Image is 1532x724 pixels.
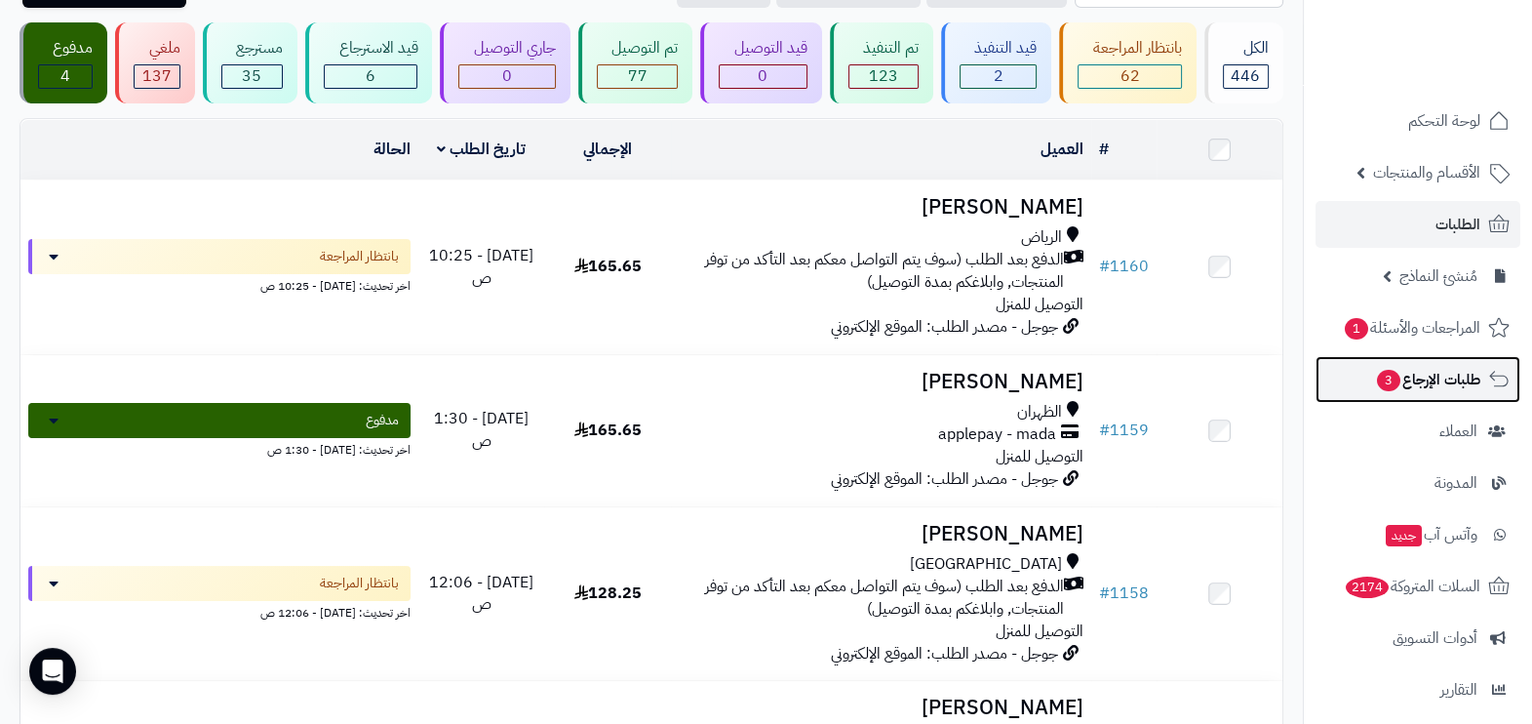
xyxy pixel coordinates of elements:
[437,138,526,161] a: تاريخ الطلب
[1399,262,1477,290] span: مُنشئ النماذج
[719,37,806,60] div: قيد التوصيل
[1316,201,1520,248] a: الطلبات
[598,65,677,88] div: 77
[111,22,198,103] a: ملغي 137
[1386,525,1422,546] span: جديد
[429,571,533,617] span: [DATE] - 12:06 ص
[628,64,648,88] span: 77
[1099,582,1149,605] a: #1158
[38,37,93,60] div: مدفوع
[996,293,1083,316] span: التوصيل للمنزل
[1408,107,1480,135] span: لوحة التحكم
[301,22,436,103] a: قيد الاسترجاع 6
[324,37,417,60] div: قيد الاسترجاع
[720,65,805,88] div: 0
[436,22,573,103] a: جاري التوصيل 0
[910,553,1062,576] span: [GEOGRAPHIC_DATA]
[1316,666,1520,713] a: التقارير
[574,582,642,605] span: 128.25
[574,22,696,103] a: تم التوصيل 77
[1099,255,1110,278] span: #
[679,196,1083,219] h3: [PERSON_NAME]
[1120,64,1139,88] span: 62
[1041,138,1083,161] a: العميل
[848,37,919,60] div: تم التنفيذ
[679,249,1064,294] span: الدفع بعد الطلب (سوف يتم التواصل معكم بعد التأكد من توفر المنتجات, وابلاغكم بمدة التوصيل)
[502,64,512,88] span: 0
[937,22,1055,103] a: قيد التنفيذ 2
[869,64,898,88] span: 123
[1316,356,1520,403] a: طلبات الإرجاع3
[1343,314,1480,342] span: المراجعات والأسئلة
[320,574,399,593] span: بانتظار المراجعة
[28,438,411,459] div: اخر تحديث: [DATE] - 1:30 ص
[583,138,632,161] a: الإجمالي
[1099,419,1149,442] a: #1159
[1346,577,1389,598] span: 2174
[1079,65,1180,88] div: 62
[28,274,411,295] div: اخر تحديث: [DATE] - 10:25 ص
[366,64,375,88] span: 6
[961,65,1036,88] div: 2
[1078,37,1181,60] div: بانتظار المراجعة
[831,315,1058,339] span: جوجل - مصدر الطلب: الموقع الإلكتروني
[1099,255,1149,278] a: #1160
[996,445,1083,468] span: التوصيل للمنزل
[39,65,92,88] div: 4
[1393,624,1477,652] span: أدوات التسويق
[696,22,825,103] a: قيد التوصيل 0
[1017,401,1062,423] span: الظهران
[222,65,282,88] div: 35
[1316,460,1520,506] a: المدونة
[1377,370,1400,391] span: 3
[1200,22,1287,103] a: الكل446
[199,22,301,103] a: مسترجع 35
[831,642,1058,665] span: جوجل - مصدر الطلب: الموقع الإلكتروني
[1021,226,1062,249] span: الرياض
[142,64,172,88] span: 137
[135,65,178,88] div: 137
[994,64,1003,88] span: 2
[373,138,411,161] a: الحالة
[679,697,1083,719] h3: [PERSON_NAME]
[1055,22,1199,103] a: بانتظار المراجعة 62
[60,64,70,88] span: 4
[1223,37,1269,60] div: الكل
[459,65,554,88] div: 0
[960,37,1037,60] div: قيد التنفيذ
[242,64,261,88] span: 35
[996,620,1083,643] span: التوصيل للمنزل
[938,423,1056,446] span: applepay - mada
[16,22,111,103] a: مدفوع 4
[1399,55,1513,96] img: logo-2.png
[1316,98,1520,144] a: لوحة التحكم
[849,65,918,88] div: 123
[1439,418,1477,445] span: العملاء
[1099,419,1110,442] span: #
[597,37,678,60] div: تم التوصيل
[758,64,767,88] span: 0
[429,244,533,290] span: [DATE] - 10:25 ص
[320,247,399,266] span: بانتظار المراجعة
[1316,408,1520,455] a: العملاء
[1099,138,1109,161] a: #
[679,576,1064,621] span: الدفع بعد الطلب (سوف يتم التواصل معكم بعد التأكد من توفر المنتجات, وابلاغكم بمدة التوصيل)
[574,255,642,278] span: 165.65
[1434,469,1477,497] span: المدونة
[1316,304,1520,351] a: المراجعات والأسئلة1
[574,419,642,442] span: 165.65
[1231,64,1260,88] span: 446
[1345,318,1368,340] span: 1
[1440,676,1477,704] span: التقارير
[831,467,1058,491] span: جوجل - مصدر الطلب: الموقع الإلكتروني
[1316,563,1520,610] a: السلات المتروكة2174
[1344,573,1480,600] span: السلات المتروكة
[221,37,283,60] div: مسترجع
[1373,159,1480,186] span: الأقسام والمنتجات
[1316,511,1520,558] a: وآتس آبجديد
[1435,211,1480,238] span: الطلبات
[366,411,399,430] span: مدفوع
[29,648,76,695] div: Open Intercom Messenger
[1375,366,1480,393] span: طلبات الإرجاع
[1316,615,1520,662] a: أدوات التسويق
